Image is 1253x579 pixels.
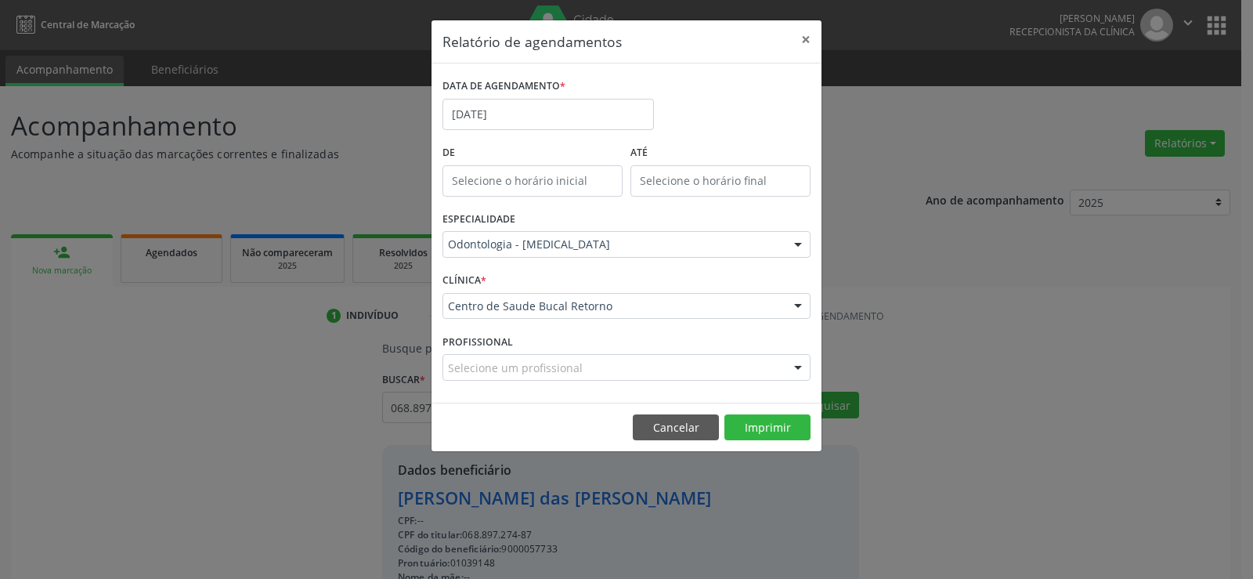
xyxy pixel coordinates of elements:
[633,414,719,441] button: Cancelar
[448,360,583,376] span: Selecione um profissional
[724,414,811,441] button: Imprimir
[790,20,821,59] button: Close
[448,299,778,314] span: Centro de Saude Bucal Retorno
[442,31,622,52] h5: Relatório de agendamentos
[442,330,513,354] label: PROFISSIONAL
[442,141,623,165] label: De
[448,237,778,252] span: Odontologia - [MEDICAL_DATA]
[442,208,515,232] label: ESPECIALIDADE
[442,74,565,99] label: DATA DE AGENDAMENTO
[442,99,654,130] input: Selecione uma data ou intervalo
[442,165,623,197] input: Selecione o horário inicial
[630,141,811,165] label: ATÉ
[630,165,811,197] input: Selecione o horário final
[442,269,486,293] label: CLÍNICA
